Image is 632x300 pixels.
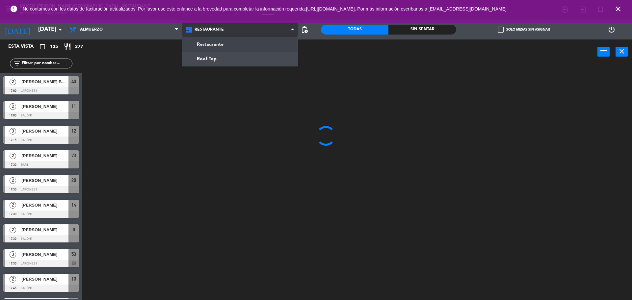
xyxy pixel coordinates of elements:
i: filter_list [13,60,21,67]
a: [URL][DOMAIN_NAME] [306,6,355,12]
span: [PERSON_NAME] [21,152,68,159]
i: power_settings_new [608,26,616,34]
span: 12 [71,127,76,135]
span: 2 [10,177,16,184]
i: arrow_drop_down [56,26,64,34]
span: [PERSON_NAME] [21,251,68,258]
input: Filtrar por nombre... [21,60,72,67]
a: . Por más información escríbanos a [EMAIL_ADDRESS][DOMAIN_NAME] [355,6,507,12]
span: 2 [10,103,16,110]
span: 2 [10,79,16,85]
span: 73 [71,152,76,160]
label: Solo mesas sin asignar [498,27,550,33]
span: 10 [71,275,76,283]
span: check_box_outline_blank [498,27,504,33]
span: 2 [10,202,16,209]
div: Todas [321,25,388,35]
span: [PERSON_NAME] [21,103,68,110]
i: crop_square [39,43,46,51]
span: 2 [10,276,16,283]
span: 2 [10,227,16,233]
div: Esta vista [3,43,47,51]
span: 377 [75,43,83,51]
button: power_input [597,47,610,57]
div: Sin sentar [388,25,456,35]
span: 14 [71,201,76,209]
a: Restaurante [182,37,298,52]
span: [PERSON_NAME] BAJALPA [PERSON_NAME] [21,78,68,85]
span: 40 [71,78,76,86]
i: error [10,5,18,13]
i: restaurant [64,43,71,51]
i: power_input [600,47,608,55]
span: [PERSON_NAME] [21,226,68,233]
button: close [616,47,628,57]
span: Almuerzo [80,27,103,32]
span: 135 [50,43,58,51]
span: pending_actions [301,26,308,34]
span: [PERSON_NAME] [21,177,68,184]
span: Restaurante [195,27,224,32]
span: 53 [71,250,76,258]
span: 2 [10,153,16,159]
i: close [618,47,626,55]
span: 3 [10,251,16,258]
a: Roof Top [182,52,298,66]
span: 11 [71,102,76,110]
span: [PERSON_NAME] [21,202,68,209]
span: 3 [10,128,16,135]
span: No contamos con los datos de facturación actualizados. Por favor use este enlance a la brevedad p... [23,6,507,12]
span: [PERSON_NAME] [21,128,68,135]
i: close [614,5,622,13]
span: 9 [73,226,75,234]
span: [PERSON_NAME] [21,276,68,283]
span: 28 [71,176,76,184]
